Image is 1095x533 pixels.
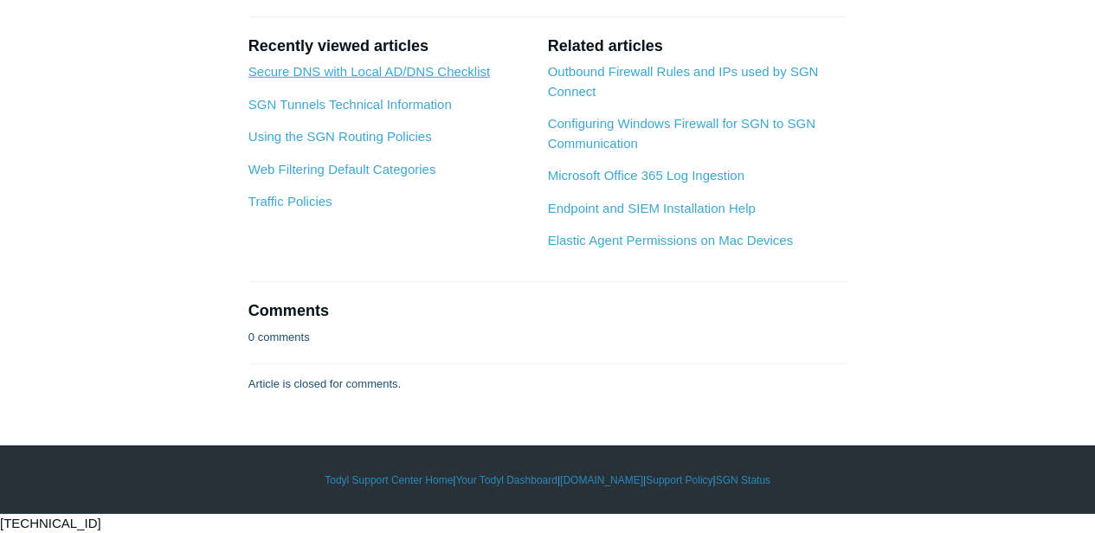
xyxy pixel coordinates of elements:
a: SGN Status [716,472,770,488]
h2: Comments [248,299,847,323]
a: SGN Tunnels Technical Information [248,97,452,112]
a: Using the SGN Routing Policies [248,129,432,144]
h2: Recently viewed articles [248,35,531,58]
a: Traffic Policies [248,194,332,209]
a: Elastic Agent Permissions on Mac Devices [547,233,792,247]
a: Outbound Firewall Rules and IPs used by SGN Connect [547,64,818,99]
p: 0 comments [248,329,310,346]
p: Article is closed for comments. [248,376,401,393]
h2: Related articles [547,35,847,58]
a: Support Policy [646,472,712,488]
div: | | | | [55,472,1040,488]
a: Endpoint and SIEM Installation Help [547,201,755,215]
a: Web Filtering Default Categories [248,162,436,177]
a: Your Todyl Dashboard [455,472,557,488]
a: [DOMAIN_NAME] [560,472,643,488]
a: Todyl Support Center Home [325,472,453,488]
a: Microsoft Office 365 Log Ingestion [547,168,744,183]
a: Secure DNS with Local AD/DNS Checklist [248,64,490,79]
a: Configuring Windows Firewall for SGN to SGN Communication [547,116,815,151]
